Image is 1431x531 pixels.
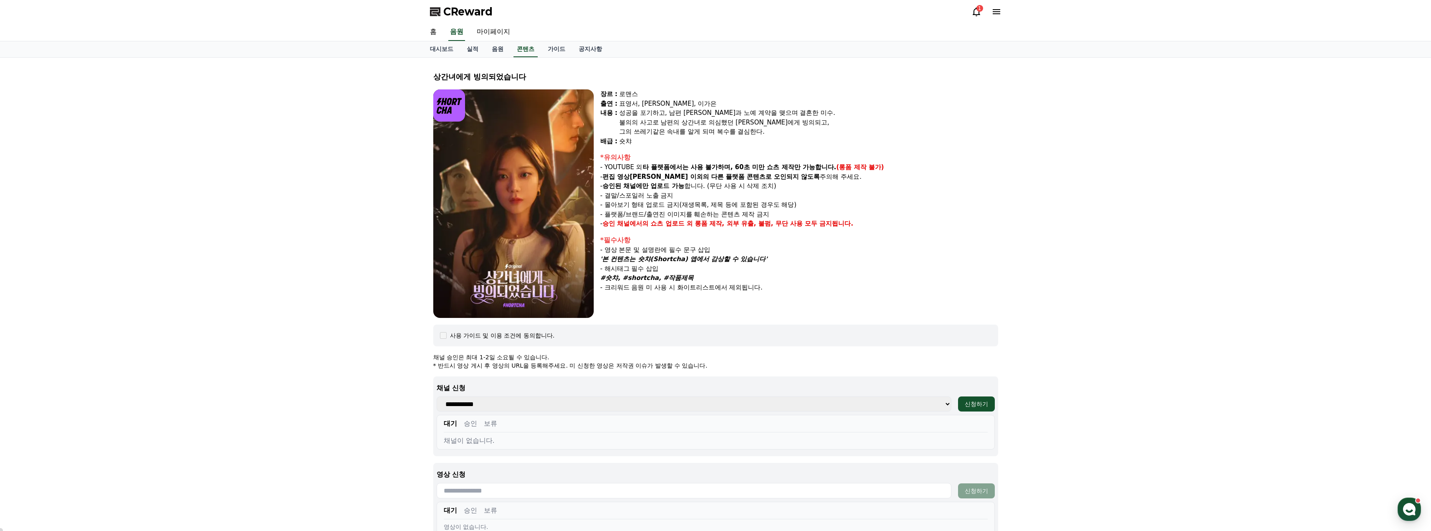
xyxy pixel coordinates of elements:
span: 홈 [26,277,31,284]
strong: (롱폼 제작 불가) [836,163,884,171]
button: 대기 [444,419,457,429]
button: 신청하기 [958,483,995,498]
span: 대화 [76,278,86,285]
a: 1 [971,7,981,17]
img: logo [433,89,465,122]
span: CReward [443,5,493,18]
a: 대시보드 [423,41,460,57]
p: - 플랫폼/브랜드/출연진 이미지를 훼손하는 콘텐츠 제작 금지 [600,210,998,219]
button: 보류 [484,419,497,429]
button: 대기 [444,506,457,516]
div: 영상이 없습니다. [444,523,988,531]
a: 음원 [485,41,510,57]
div: 표영서, [PERSON_NAME], 이가은 [619,99,998,109]
a: 공지사항 [572,41,609,57]
div: 배급 : [600,137,618,146]
div: 신청하기 [965,400,988,408]
a: 콘텐츠 [513,41,538,57]
strong: 승인 채널에서의 쇼츠 업로드 외 [602,220,693,227]
p: - 영상 본문 및 설명란에 필수 문구 삽입 [600,245,998,255]
em: #숏챠, #shortcha, #작품제목 [600,274,694,282]
div: 신청하기 [965,487,988,495]
em: '본 컨텐츠는 숏챠(Shortcha) 앱에서 감상할 수 있습니다' [600,255,768,263]
button: 신청하기 [958,396,995,412]
div: 출연 : [600,99,618,109]
div: 내용 : [600,108,618,137]
p: - 주의해 주세요. [600,172,998,182]
a: 대화 [55,265,108,286]
p: - 몰아보기 형태 업로드 금지(재생목록, 제목 등에 포함된 경우도 해당) [600,200,998,210]
p: - [600,219,998,229]
a: 설정 [108,265,160,286]
span: 설정 [129,277,139,284]
strong: 편집 영상[PERSON_NAME] 이외의 [602,173,709,180]
button: 승인 [464,419,477,429]
p: - 크리워드 음원 미 사용 시 화이트리스트에서 제외됩니다. [600,283,998,292]
p: 채널 승인은 최대 1-2일 소요될 수 있습니다. [433,353,998,361]
div: *유의사항 [600,152,998,163]
p: - YOUTUBE 외 [600,163,998,172]
strong: 롱폼 제작, 외부 유출, 불펌, 무단 사용 모두 금지됩니다. [695,220,854,227]
img: video [433,89,594,318]
p: - 합니다. (무단 사용 시 삭제 조치) [600,181,998,191]
div: 사용 가이드 및 이용 조건에 동의합니다. [450,331,555,340]
p: 채널 신청 [437,383,995,393]
a: CReward [430,5,493,18]
div: 그의 쓰레기같은 속내를 알게 되며 복수를 결심한다. [619,127,998,137]
button: 승인 [464,506,477,516]
a: 홈 [3,265,55,286]
div: 불의의 사고로 남편의 상간녀로 의심했던 [PERSON_NAME]에게 빙의되고, [619,118,998,127]
div: *필수사항 [600,235,998,245]
a: 마이페이지 [470,23,517,41]
button: 보류 [484,506,497,516]
strong: 타 플랫폼에서는 사용 불가하며, 60초 미만 쇼츠 제작만 가능합니다. [643,163,836,171]
div: 1 [976,5,983,12]
div: 장르 : [600,89,618,99]
p: - 결말/스포일러 노출 금지 [600,191,998,201]
a: 실적 [460,41,485,57]
strong: 다른 플랫폼 콘텐츠로 오인되지 않도록 [711,173,820,180]
div: 상간녀에게 빙의되었습니다 [433,71,998,83]
p: - 해시태그 필수 삽입 [600,264,998,274]
p: 영상 신청 [437,470,995,480]
strong: 승인된 채널에만 업로드 가능 [602,182,684,190]
div: 채널이 없습니다. [444,436,988,446]
div: 숏챠 [619,137,998,146]
a: 홈 [423,23,443,41]
a: 가이드 [541,41,572,57]
a: 음원 [448,23,465,41]
div: 로맨스 [619,89,998,99]
div: 성공을 포기하고, 남편 [PERSON_NAME]과 노예 계약을 맺으며 결혼한 미수. [619,108,998,118]
p: * 반드시 영상 게시 후 영상의 URL을 등록해주세요. 미 신청한 영상은 저작권 이슈가 발생할 수 있습니다. [433,361,998,370]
